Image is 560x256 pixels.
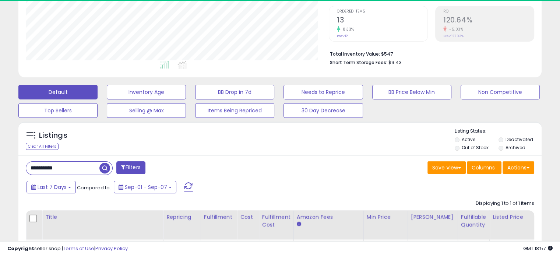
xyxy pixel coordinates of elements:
[63,245,94,252] a: Terms of Use
[283,103,363,118] button: 30 Day Decrease
[493,213,556,221] div: Listed Price
[476,200,534,207] div: Displaying 1 to 1 of 1 items
[114,181,176,193] button: Sep-01 - Sep-07
[467,161,501,174] button: Columns
[505,136,533,143] label: Deactivated
[337,16,427,26] h2: 13
[125,183,167,191] span: Sep-01 - Sep-07
[461,213,486,229] div: Fulfillable Quantity
[411,213,455,221] div: [PERSON_NAME]
[443,16,534,26] h2: 120.64%
[195,103,274,118] button: Items Being Repriced
[455,128,542,135] p: Listing States:
[462,144,489,151] label: Out of Stock
[337,34,348,38] small: Prev: 12
[340,27,354,32] small: 8.33%
[283,85,363,99] button: Needs to Reprice
[195,85,274,99] button: BB Drop in 7d
[262,213,290,229] div: Fulfillment Cost
[116,161,145,174] button: Filters
[166,213,198,221] div: Repricing
[107,103,186,118] button: Selling @ Max
[337,10,427,14] span: Ordered Items
[443,10,534,14] span: ROI
[240,213,256,221] div: Cost
[461,85,540,99] button: Non Competitive
[443,34,464,38] small: Prev: 127.03%
[523,245,553,252] span: 2025-09-15 18:57 GMT
[27,181,76,193] button: Last 7 Days
[95,245,128,252] a: Privacy Policy
[7,245,34,252] strong: Copyright
[297,213,360,221] div: Amazon Fees
[330,49,529,58] li: $547
[330,59,387,66] b: Short Term Storage Fees:
[472,164,495,171] span: Columns
[45,213,160,221] div: Title
[38,183,67,191] span: Last 7 Days
[26,143,59,150] div: Clear All Filters
[427,161,466,174] button: Save View
[462,136,475,143] label: Active
[107,85,186,99] button: Inventory Age
[372,85,451,99] button: BB Price Below Min
[505,144,525,151] label: Archived
[18,85,98,99] button: Default
[77,184,111,191] span: Compared to:
[388,59,402,66] span: $9.43
[7,245,128,252] div: seller snap | |
[447,27,463,32] small: -5.03%
[18,103,98,118] button: Top Sellers
[39,130,67,141] h5: Listings
[297,221,301,228] small: Amazon Fees.
[330,51,380,57] b: Total Inventory Value:
[503,161,534,174] button: Actions
[204,213,234,221] div: Fulfillment
[367,213,405,221] div: Min Price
